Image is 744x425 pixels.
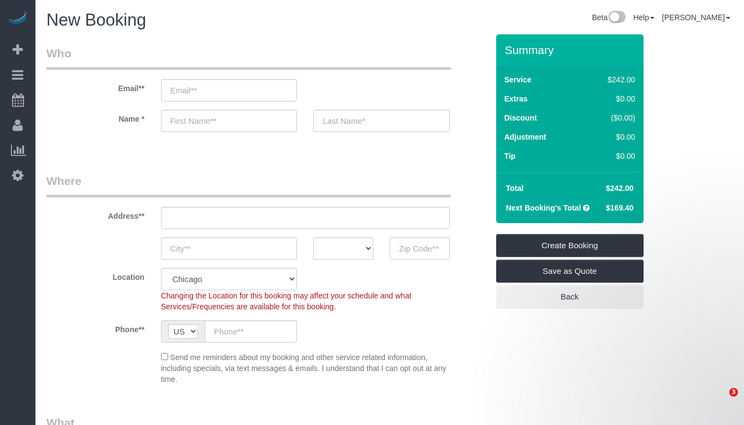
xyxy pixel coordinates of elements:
span: $169.40 [606,203,634,212]
label: Discount [504,112,537,123]
input: First Name** [161,110,297,132]
span: Changing the Location for this booking may affect your schedule and what Services/Frequencies are... [161,291,412,311]
span: Send me reminders about my booking and other service related information, including specials, via... [161,353,447,384]
legend: Who [46,45,451,70]
strong: Next Booking's Total [506,203,581,212]
label: Location [38,268,153,283]
input: Zip Code** [390,237,450,260]
a: Back [496,285,644,308]
label: Extras [504,93,528,104]
label: Service [504,74,532,85]
img: Automaid Logo [7,11,28,26]
label: Name * [38,110,153,124]
span: $242.00 [606,184,634,193]
label: Adjustment [504,131,546,142]
img: New interface [608,11,626,25]
div: $0.00 [585,93,635,104]
a: [PERSON_NAME] [662,13,730,22]
div: $0.00 [585,131,635,142]
strong: Total [506,184,523,193]
div: $242.00 [585,74,635,85]
h3: Summary [505,44,638,56]
input: Last Name* [313,110,450,132]
span: New Booking [46,10,146,29]
a: Beta [592,13,626,22]
label: Tip [504,151,516,161]
legend: Where [46,173,451,197]
div: ($0.00) [585,112,635,123]
a: Save as Quote [496,260,644,283]
a: Help [633,13,654,22]
div: $0.00 [585,151,635,161]
span: 3 [729,388,738,397]
iframe: Intercom live chat [707,388,733,414]
a: Create Booking [496,234,644,257]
